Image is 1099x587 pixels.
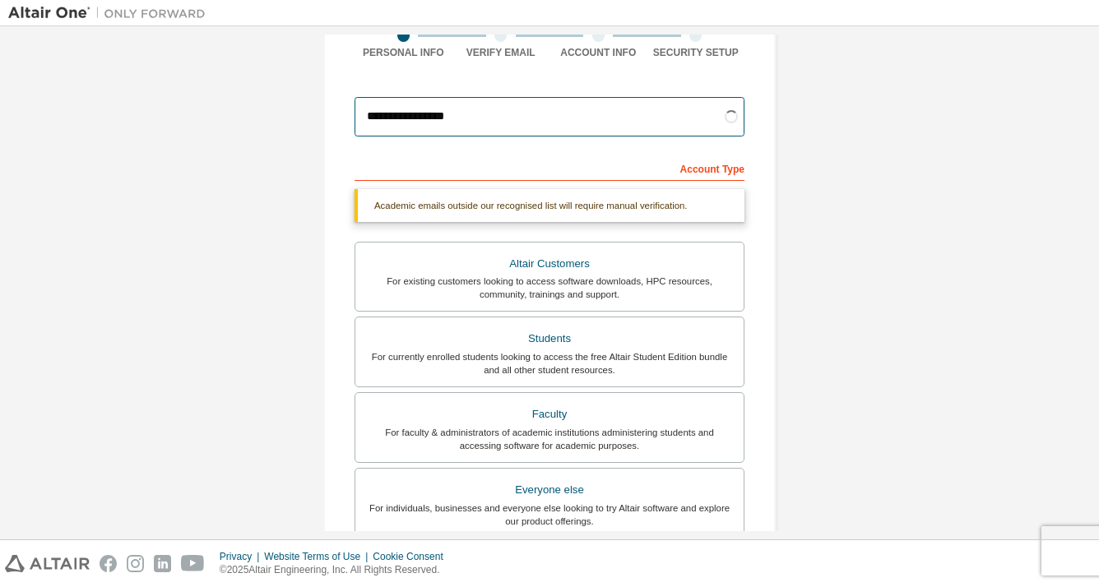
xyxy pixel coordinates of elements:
[365,350,734,377] div: For currently enrolled students looking to access the free Altair Student Edition bundle and all ...
[365,501,734,528] div: For individuals, businesses and everyone else looking to try Altair software and explore our prod...
[127,555,144,572] img: instagram.svg
[220,563,453,577] p: © 2025 Altair Engineering, Inc. All Rights Reserved.
[365,327,734,350] div: Students
[647,46,745,59] div: Security Setup
[355,189,744,222] div: Academic emails outside our recognised list will require manual verification.
[365,426,734,452] div: For faculty & administrators of academic institutions administering students and accessing softwa...
[365,478,734,501] div: Everyone else
[8,5,214,21] img: Altair One
[220,550,264,563] div: Privacy
[365,275,734,301] div: For existing customers looking to access software downloads, HPC resources, community, trainings ...
[355,46,452,59] div: Personal Info
[365,403,734,426] div: Faculty
[5,555,90,572] img: altair_logo.svg
[452,46,550,59] div: Verify Email
[181,555,205,572] img: youtube.svg
[365,252,734,275] div: Altair Customers
[264,550,373,563] div: Website Terms of Use
[549,46,647,59] div: Account Info
[154,555,171,572] img: linkedin.svg
[373,550,452,563] div: Cookie Consent
[100,555,117,572] img: facebook.svg
[355,155,744,181] div: Account Type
